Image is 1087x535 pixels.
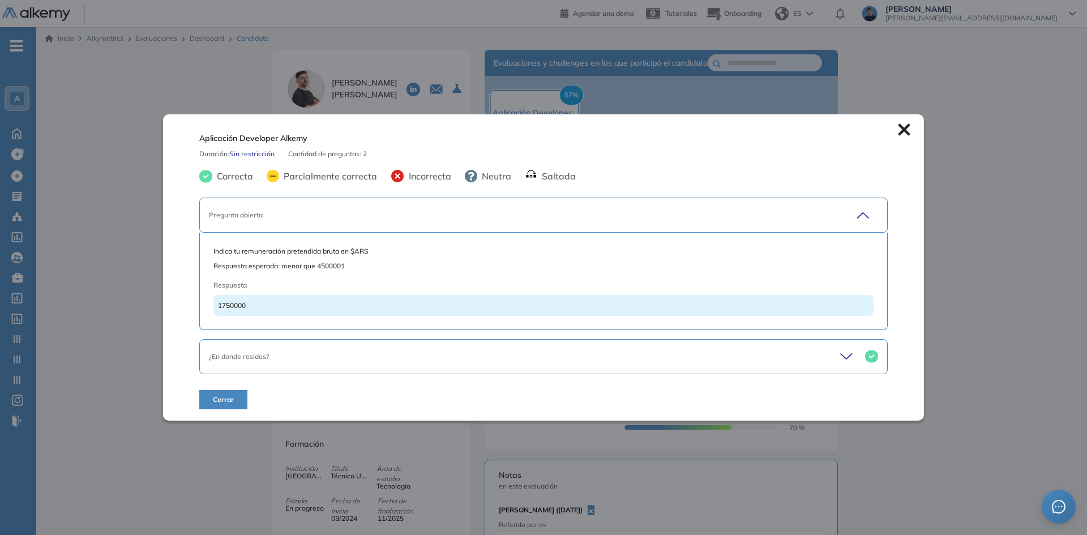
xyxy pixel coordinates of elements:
span: Parcialmente correcta [279,169,377,183]
button: Cerrar [199,390,247,409]
span: Respuesta esperada: menor que 4500001 [213,261,874,271]
span: message [1052,500,1065,513]
span: Cantidad de preguntas: [288,149,363,159]
span: Duración : [199,149,229,159]
span: ¿En donde resides? [209,352,269,361]
span: 1750000 [218,301,246,310]
span: Saltada [537,169,576,183]
span: Aplicación Developer Alkemy [199,132,307,144]
span: Indica tu remuneración pretendida bruta en $ARS [213,246,874,256]
span: Correcta [212,169,253,183]
span: Sin restricción [229,149,275,159]
span: Incorrecta [404,169,451,183]
span: Respuesta [213,280,807,290]
div: Pregunta abierta [209,210,811,220]
span: Cerrar [213,395,234,405]
span: Neutra [477,169,511,183]
span: 2 [363,149,367,159]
